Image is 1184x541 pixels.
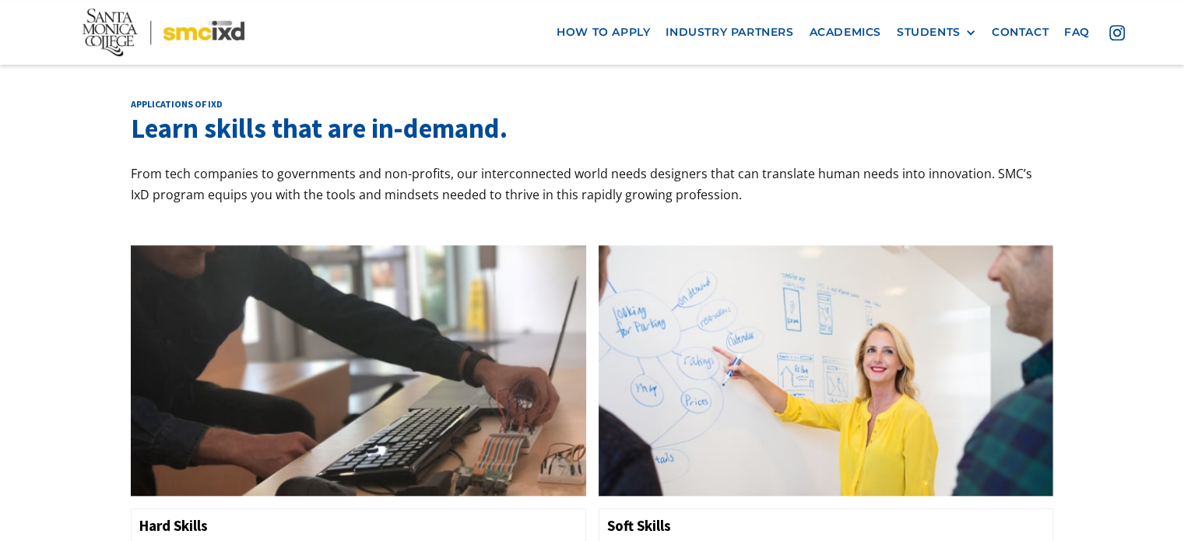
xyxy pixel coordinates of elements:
a: how to apply [549,18,658,47]
p: From tech companies to governments and non-profits, our interconnected world needs designers that... [131,163,1053,206]
a: Academics [802,18,889,47]
a: contact [984,18,1056,47]
h3: Soft Skills [607,517,1045,535]
img: Santa Monica College - SMC IxD logo [83,9,244,56]
h3: Learn skills that are in-demand. [131,110,1053,148]
img: icon - instagram [1109,25,1125,40]
div: STUDENTS [897,26,976,39]
div: STUDENTS [897,26,961,39]
a: industry partners [658,18,801,47]
h3: Hard Skills [139,517,578,535]
h2: Applications of ixd [131,98,1053,111]
a: faq [1056,18,1098,47]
